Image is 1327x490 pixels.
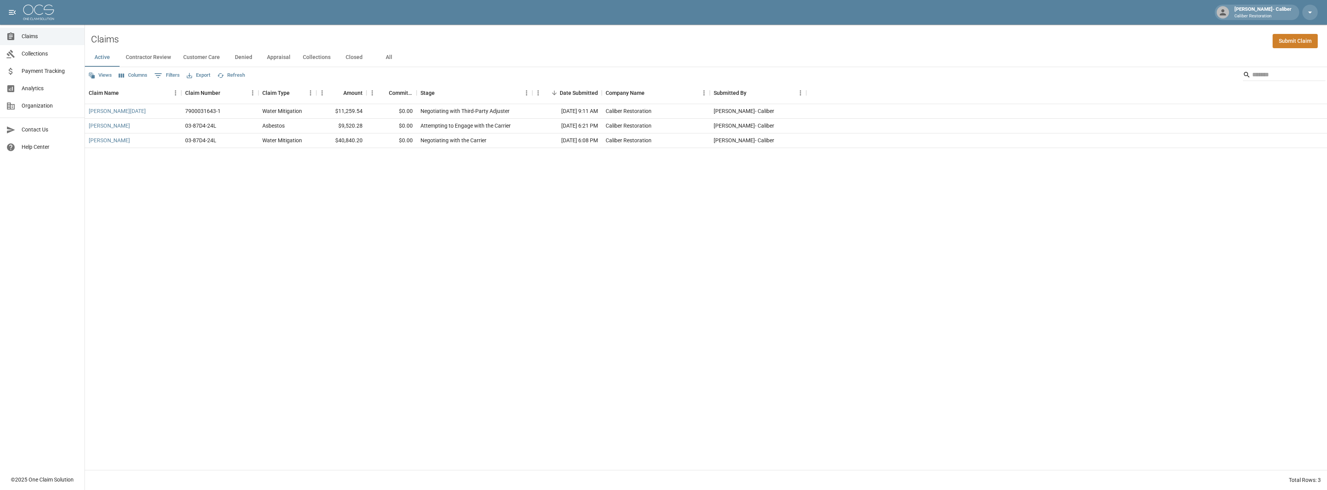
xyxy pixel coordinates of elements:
a: [PERSON_NAME][DATE] [89,107,146,115]
div: Stage [417,82,532,104]
div: Caliber Restoration [606,122,652,130]
button: Sort [435,88,446,98]
div: Ben Standage- Caliber [714,107,774,115]
div: Company Name [606,82,645,104]
button: Menu [795,87,806,99]
button: Export [185,69,212,81]
div: Stage [420,82,435,104]
div: dynamic tabs [85,48,1327,67]
button: Sort [220,88,231,98]
div: Caliber Restoration [606,107,652,115]
div: $0.00 [366,133,417,148]
div: Search [1243,69,1325,83]
a: [PERSON_NAME] [89,136,130,144]
button: All [371,48,406,67]
div: Ben Standage- Caliber [714,122,774,130]
button: Denied [226,48,261,67]
a: [PERSON_NAME] [89,122,130,130]
button: Appraisal [261,48,297,67]
button: Sort [645,88,655,98]
div: Claim Number [181,82,258,104]
button: Show filters [152,69,182,82]
div: Negotiating with the Carrier [420,136,486,144]
button: Menu [170,87,181,99]
div: Claim Type [258,82,316,104]
div: 03-87D4-24L [185,136,216,144]
button: Contractor Review [120,48,177,67]
div: Committed Amount [389,82,413,104]
div: [PERSON_NAME]- Caliber [1231,5,1295,19]
button: Menu [305,87,316,99]
p: Caliber Restoration [1234,13,1292,20]
div: Amount [316,82,366,104]
div: Claim Name [85,82,181,104]
span: Organization [22,102,78,110]
div: $40,840.20 [316,133,366,148]
button: Menu [247,87,258,99]
button: Views [86,69,114,81]
img: ocs-logo-white-transparent.png [23,5,54,20]
span: Payment Tracking [22,67,78,75]
div: Committed Amount [366,82,417,104]
span: Analytics [22,84,78,93]
button: Collections [297,48,337,67]
button: Select columns [117,69,149,81]
button: Refresh [215,69,247,81]
button: open drawer [5,5,20,20]
a: Submit Claim [1273,34,1318,48]
div: Ben Standage- Caliber [714,136,774,144]
div: Caliber Restoration [606,136,652,144]
button: Sort [119,88,130,98]
div: Submitted By [710,82,806,104]
button: Sort [746,88,757,98]
div: Amount [343,82,363,104]
button: Sort [549,88,560,98]
h2: Claims [91,34,119,45]
div: Water Mitigation [262,107,302,115]
span: Collections [22,50,78,58]
div: Attempting to Engage with the Carrier [420,122,511,130]
div: Water Mitigation [262,136,302,144]
div: Submitted By [714,82,746,104]
div: [DATE] 9:11 AM [532,104,602,119]
button: Closed [337,48,371,67]
button: Menu [316,87,328,99]
div: 03-87D4-24L [185,122,216,130]
div: $11,259.54 [316,104,366,119]
div: Claim Type [262,82,290,104]
div: [DATE] 6:21 PM [532,119,602,133]
button: Menu [698,87,710,99]
div: [DATE] 6:08 PM [532,133,602,148]
div: $0.00 [366,119,417,133]
div: $0.00 [366,104,417,119]
button: Menu [532,87,544,99]
div: $9,520.28 [316,119,366,133]
button: Sort [378,88,389,98]
span: Claims [22,32,78,40]
button: Menu [521,87,532,99]
div: © 2025 One Claim Solution [11,476,74,483]
div: Claim Number [185,82,220,104]
div: Date Submitted [532,82,602,104]
div: Date Submitted [560,82,598,104]
div: Asbestos [262,122,285,130]
div: Negotiating with Third-Party Adjuster [420,107,510,115]
div: 7900031643-1 [185,107,221,115]
div: Total Rows: 3 [1289,476,1321,484]
div: Claim Name [89,82,119,104]
button: Sort [290,88,301,98]
button: Active [85,48,120,67]
span: Help Center [22,143,78,151]
button: Customer Care [177,48,226,67]
div: Company Name [602,82,710,104]
span: Contact Us [22,126,78,134]
button: Menu [366,87,378,99]
button: Sort [333,88,343,98]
